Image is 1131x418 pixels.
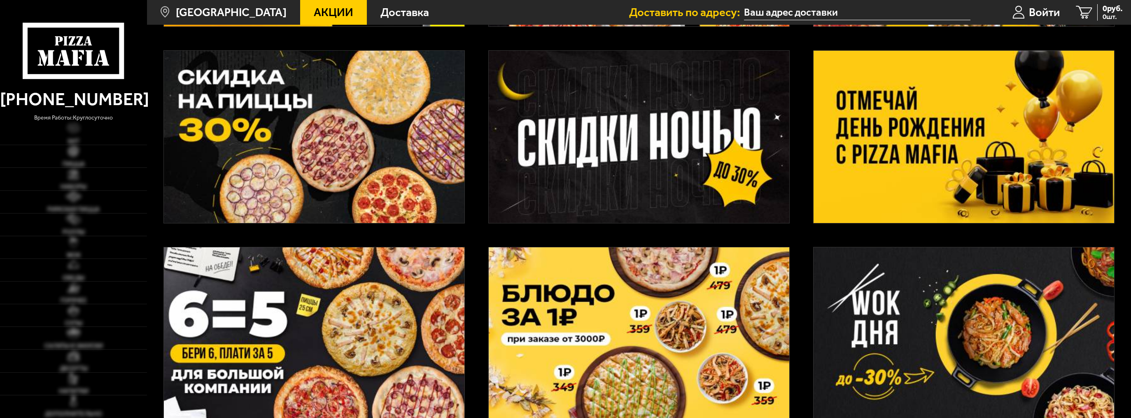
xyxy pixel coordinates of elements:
[380,7,429,18] span: Доставка
[63,229,85,235] span: Роллы
[1103,13,1123,20] span: 0 шт.
[44,343,103,349] span: Салаты и закуски
[314,7,353,18] span: Акции
[67,252,81,258] span: WOK
[744,5,970,20] input: Ваш адрес доставки
[61,298,87,304] span: Горячее
[1103,4,1123,12] span: 0 руб.
[61,184,86,190] span: Наборы
[47,207,100,213] span: Римская пицца
[1029,7,1060,18] span: Войти
[59,388,89,395] span: Напитки
[45,411,102,417] span: Дополнительно
[63,275,84,281] span: Обеды
[68,139,79,145] span: Хит
[629,7,744,18] span: Доставить по адресу:
[176,7,287,18] span: [GEOGRAPHIC_DATA]
[63,161,85,167] span: Пицца
[65,320,82,326] span: Супы
[60,366,88,372] span: Десерты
